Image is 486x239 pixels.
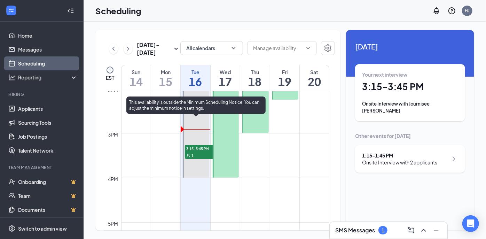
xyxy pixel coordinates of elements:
h1: 14 [122,76,151,87]
div: Fri [270,69,299,76]
svg: Minimize [432,226,440,234]
div: Other events for [DATE] [355,132,465,139]
a: Messages [18,43,78,56]
a: Settings [321,41,335,56]
svg: Analysis [8,74,15,81]
a: September 20, 2025 [300,65,329,91]
div: Thu [240,69,269,76]
button: ChevronLeft [109,44,118,54]
a: Applicants [18,102,78,116]
div: HJ [465,8,470,14]
a: September 16, 2025 [181,65,210,91]
div: Sun [122,69,151,76]
svg: Collapse [67,7,74,14]
svg: Notifications [432,7,441,15]
div: Sat [300,69,329,76]
svg: ChevronLeft [110,45,117,53]
a: September 15, 2025 [151,65,180,91]
a: September 18, 2025 [240,65,269,91]
a: SurveysCrown [18,217,78,231]
div: Open Intercom Messenger [462,215,479,232]
svg: User [186,154,190,158]
div: Switch to admin view [18,225,67,232]
h1: 18 [240,76,269,87]
div: Tue [181,69,210,76]
div: Reporting [18,74,78,81]
svg: QuestionInfo [448,7,456,15]
svg: SmallChevronDown [172,45,180,53]
button: ChevronUp [418,225,429,236]
a: TeamCrown [18,189,78,203]
a: Talent Network [18,144,78,157]
button: ComposeMessage [406,225,417,236]
div: Your next interview [362,71,458,78]
span: [DATE] [355,41,465,52]
div: 1 [382,228,384,233]
span: EST [106,74,114,81]
svg: Settings [324,44,332,52]
button: Settings [321,41,335,55]
svg: Settings [8,225,15,232]
h1: Scheduling [95,5,141,17]
h1: 19 [270,76,299,87]
div: 5pm [107,220,120,228]
svg: ChevronUp [420,226,428,234]
h1: 20 [300,76,329,87]
svg: ChevronRight [125,45,132,53]
a: September 14, 2025 [122,65,151,91]
div: Wed [211,69,240,76]
button: Minimize [431,225,442,236]
div: Hiring [8,91,76,97]
a: Home [18,29,78,43]
div: Onsite Interview with 2 applicants [362,159,437,166]
a: DocumentsCrown [18,203,78,217]
a: September 19, 2025 [270,65,299,91]
h1: 15 [151,76,180,87]
svg: Clock [106,66,114,74]
button: ChevronRight [124,44,133,54]
a: September 17, 2025 [211,65,240,91]
svg: ChevronDown [230,45,237,52]
div: Team Management [8,164,76,170]
button: All calendarsChevronDown [180,41,243,55]
h1: 16 [181,76,210,87]
h1: 3:15 - 3:45 PM [362,81,458,93]
a: OnboardingCrown [18,175,78,189]
h3: [DATE] - [DATE] [137,41,172,56]
h3: SMS Messages [335,226,375,234]
div: Mon [151,69,180,76]
h1: 17 [211,76,240,87]
a: Job Postings [18,130,78,144]
div: Onsite Interview with Journisee [PERSON_NAME] [362,100,458,114]
div: 4pm [107,175,120,183]
div: 3pm [107,131,120,138]
svg: ChevronDown [305,45,311,51]
input: Manage availability [253,44,303,52]
a: Sourcing Tools [18,116,78,130]
svg: WorkstreamLogo [8,7,15,14]
div: 1:15 - 1:45 PM [362,152,437,159]
span: 3:15-3:45 PM [185,145,220,152]
div: This availability is outside the Minimum Scheduling Notice. You can adjust the minimum notice in ... [126,97,266,114]
svg: ChevronRight [450,155,458,163]
svg: ComposeMessage [407,226,415,234]
a: Scheduling [18,56,78,70]
span: 1 [191,153,194,158]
